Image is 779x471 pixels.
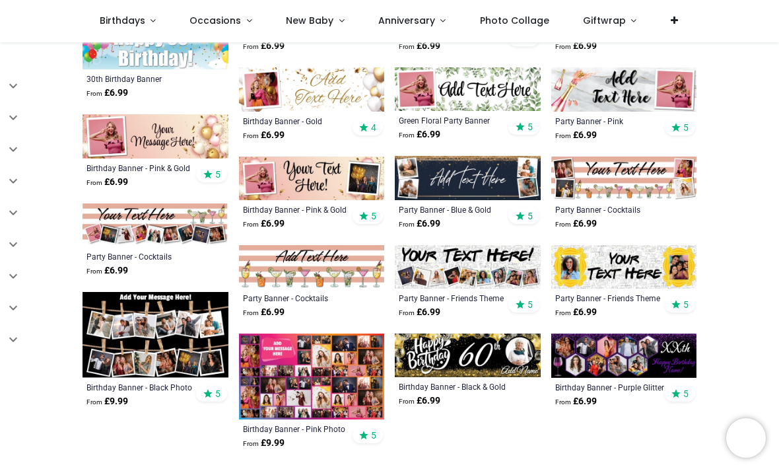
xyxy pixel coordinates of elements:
span: From [555,398,571,406]
span: From [243,309,259,316]
strong: £ 9.99 [86,395,128,408]
span: From [86,90,102,97]
img: Personalised Birthday Banner - Black & Gold Balloons - Custom Name Age & 1 Photo [395,334,541,377]
img: Personalised Party Banner - Pink Champagne - Custom Text & 1 Photo Upload [551,67,697,111]
strong: £ 6.99 [555,129,597,142]
span: From [86,268,102,275]
strong: £ 6.99 [399,306,440,319]
span: 5 [215,168,220,180]
img: Personalised Happy Birthday Banner - Gold Balloons - 1 Photo Upload [239,67,385,111]
span: From [399,131,415,139]
a: Party Banner - Friends Theme [399,293,509,303]
span: 5 [683,299,689,310]
span: From [555,309,571,316]
a: Party Banner - Cocktails [243,293,353,303]
span: 5 [527,210,533,222]
strong: £ 6.99 [399,217,440,231]
span: From [86,398,102,406]
span: From [555,221,571,228]
strong: £ 6.99 [243,217,285,231]
a: 30th Birthday Banner [86,73,197,84]
span: 5 [683,122,689,133]
strong: £ 6.99 [243,306,285,319]
span: 5 [683,388,689,400]
a: Birthday Banner - Gold Balloons [243,116,353,126]
strong: £ 6.99 [243,129,285,142]
span: Birthdays [100,14,145,27]
img: Happy 30th Birthday Banner - Party Balloons [83,26,228,69]
img: Personalised Birthday Backdrop Banner - Black Photo Collage - 12 Photo Upload [83,292,228,378]
strong: £ 6.99 [399,394,440,408]
strong: £ 6.99 [86,87,128,100]
div: Green Floral Party Banner [399,115,509,126]
a: Birthday Banner - Purple Glitter Design [555,382,665,392]
img: Personalised Party Banner - Friends Theme - Custom Text & 9 Photo Upload [395,245,541,289]
span: From [243,440,259,447]
span: 5 [527,299,533,310]
strong: £ 6.99 [555,395,597,408]
strong: £ 6.99 [399,128,440,141]
a: Party Banner - Cocktails [555,204,665,215]
a: Party Banner - Cocktails [86,251,197,262]
strong: £ 6.99 [243,40,285,53]
a: Party Banner - Pink Champagne [555,116,665,126]
strong: £ 6.99 [86,264,128,277]
a: Party Banner - Friends Theme [555,293,665,303]
span: Occasions [189,14,241,27]
strong: £ 6.99 [399,40,440,53]
span: From [399,309,415,316]
span: From [555,43,571,50]
span: From [399,398,415,405]
a: Party Banner - Blue & Gold [399,204,509,215]
span: 5 [527,121,533,133]
img: Personalised Party Banner - Cocktails - Custom Text [239,245,385,289]
a: Birthday Banner - Pink & Gold Balloons [243,204,353,215]
strong: £ 6.99 [555,306,597,319]
a: Birthday Banner - Black Photo Collage [86,382,197,392]
img: Personalised Happy Birthday Banner - Pink & Gold Balloons - 1 Photo Upload [83,114,228,158]
span: 5 [371,210,376,222]
strong: £ 6.99 [555,217,597,231]
a: Birthday Banner - Pink & Gold Balloons [86,163,197,173]
iframe: Brevo live chat [726,418,766,458]
span: New Baby [286,14,333,27]
span: 4 [371,122,376,133]
span: Anniversary [378,14,435,27]
a: Birthday Banner - Black & Gold Balloons [399,381,509,392]
span: From [243,43,259,50]
span: From [399,221,415,228]
span: Giftwrap [583,14,626,27]
img: Personalised Green Floral Party Banner - 1 Photo Upload [395,67,541,111]
span: 5 [371,429,376,441]
img: Personalised Party Banner - Cocktails - Custom Text & 4 Photo Upload [551,157,697,200]
span: From [243,132,259,139]
img: Personalised Birthday Backdrop Banner - Pink Photo Collage - Add Text & 48 Photo Upload [239,334,385,419]
img: Personalised Birthday Banner - Purple Glitter Design - Custom Name, Age & 9 Photo Upload [551,334,697,377]
img: Personalised Party Banner - Friends Theme - Custom Text & 2 Photo Upload [551,245,697,289]
img: Personalised Happy Birthday Banner - Pink & Gold Balloons - 2 Photo Upload [239,157,385,200]
span: From [555,132,571,139]
img: Personalised Party Banner - Cocktails - Custom Text & 9 Photo Upload [83,203,228,247]
strong: £ 9.99 [243,437,285,450]
strong: £ 6.99 [555,40,597,53]
strong: £ 6.99 [86,176,128,189]
span: From [243,221,259,228]
a: Birthday Banner - Pink Photo Collage [243,423,353,434]
span: Photo Collage [480,14,549,27]
span: 5 [215,388,220,400]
